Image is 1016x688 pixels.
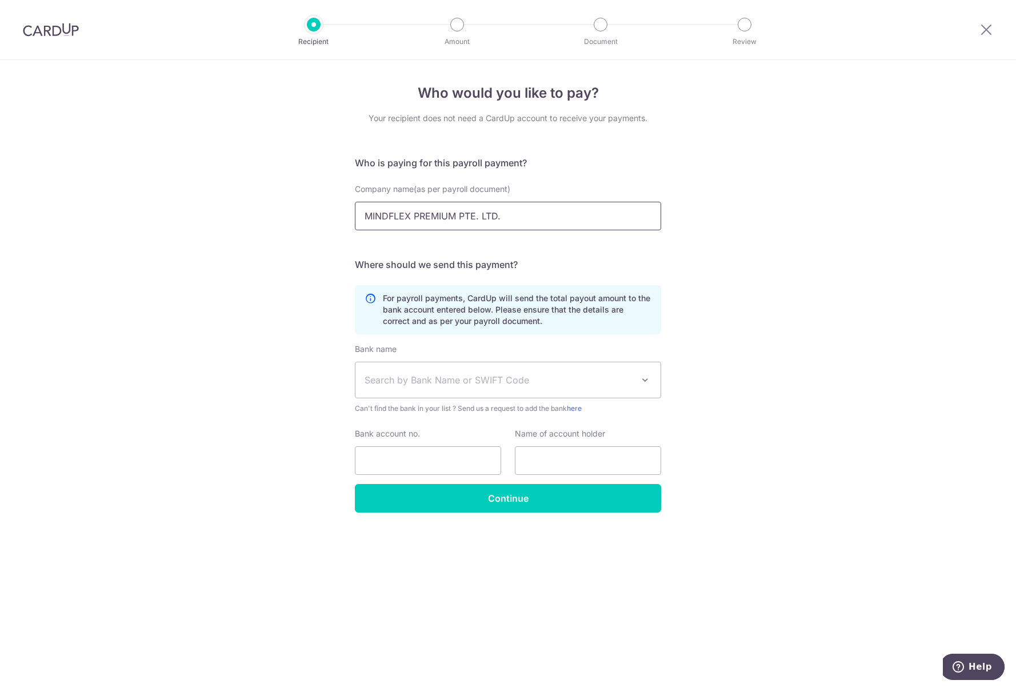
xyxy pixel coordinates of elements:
h5: Who is paying for this payroll payment? [355,156,661,170]
p: Document [558,36,643,47]
img: CardUp [23,23,79,37]
input: Continue [355,484,661,513]
span: Can't find the bank in your list ? Send us a request to add the bank [355,403,661,414]
div: Your recipient does not need a CardUp account to receive your payments. [355,113,661,124]
h4: Who would you like to pay? [355,83,661,103]
p: For payroll payments, CardUp will send the total payout amount to the bank account entered below.... [383,293,651,327]
a: here [567,404,582,413]
p: Review [702,36,787,47]
p: Recipient [271,36,356,47]
label: Bank name [355,343,397,355]
span: Help [26,8,49,18]
p: Amount [415,36,499,47]
iframe: Opens a widget where you can find more information [943,654,1005,682]
span: Company name(as per payroll document) [355,184,510,194]
span: Search by Bank Name or SWIFT Code [365,373,633,387]
label: Name of account holder [515,428,605,439]
label: Bank account no. [355,428,420,439]
h5: Where should we send this payment? [355,258,661,271]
